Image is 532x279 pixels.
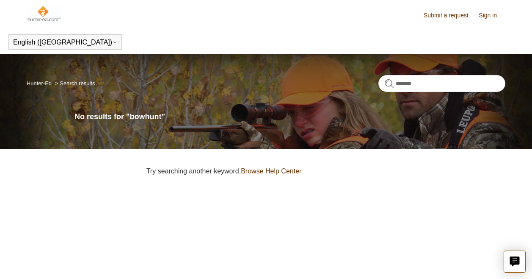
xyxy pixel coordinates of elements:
li: Hunter-Ed [27,80,53,86]
button: English ([GEOGRAPHIC_DATA]) [13,39,117,46]
img: Hunter-Ed Help Center home page [27,5,61,22]
input: Search [378,75,505,92]
a: Sign in [479,11,505,20]
a: Browse Help Center [241,167,301,175]
a: Hunter-Ed [27,80,52,86]
li: Search results [53,80,95,86]
h1: No results for "bowhunt" [74,111,505,123]
p: Try searching another keyword. [146,166,505,176]
button: Live chat [504,251,526,273]
a: Submit a request [424,11,477,20]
